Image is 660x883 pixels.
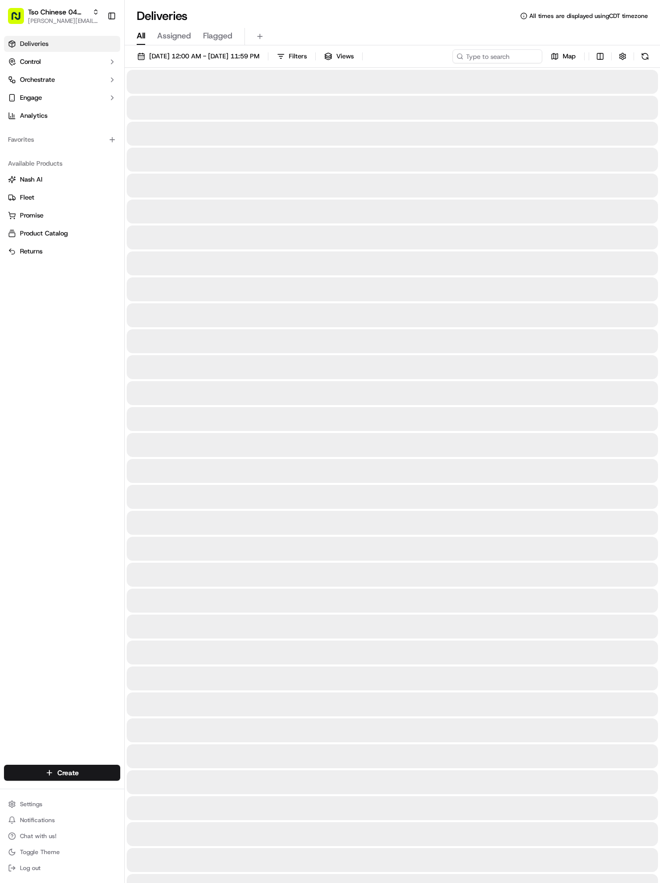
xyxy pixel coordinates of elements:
a: Promise [8,211,116,220]
button: Control [4,54,120,70]
span: All times are displayed using CDT timezone [529,12,648,20]
a: Fleet [8,193,116,202]
h1: Deliveries [137,8,188,24]
span: Views [336,52,354,61]
span: Analytics [20,111,47,120]
span: Assigned [157,30,191,42]
button: Orchestrate [4,72,120,88]
button: Tso Chinese 04 Round Rock [28,7,88,17]
span: Log out [20,864,40,872]
span: Returns [20,247,42,256]
span: Nash AI [20,175,42,184]
button: Settings [4,797,120,811]
span: Engage [20,93,42,102]
span: Create [57,768,79,778]
button: Engage [4,90,120,106]
input: Type to search [452,49,542,63]
a: Nash AI [8,175,116,184]
a: Deliveries [4,36,120,52]
button: Tso Chinese 04 Round Rock[PERSON_NAME][EMAIL_ADDRESS][DOMAIN_NAME] [4,4,103,28]
span: Fleet [20,193,34,202]
button: Refresh [638,49,652,63]
div: Available Products [4,156,120,172]
span: Product Catalog [20,229,68,238]
button: Create [4,765,120,781]
button: Returns [4,243,120,259]
button: Product Catalog [4,225,120,241]
span: Deliveries [20,39,48,48]
button: Promise [4,208,120,223]
span: Notifications [20,816,55,824]
span: Map [563,52,576,61]
span: Settings [20,800,42,808]
span: Filters [289,52,307,61]
span: All [137,30,145,42]
button: Notifications [4,813,120,827]
button: [DATE] 12:00 AM - [DATE] 11:59 PM [133,49,264,63]
a: Analytics [4,108,120,124]
div: Favorites [4,132,120,148]
button: Fleet [4,190,120,206]
button: Log out [4,861,120,875]
span: Control [20,57,41,66]
button: Map [546,49,580,63]
button: Toggle Theme [4,845,120,859]
span: [DATE] 12:00 AM - [DATE] 11:59 PM [149,52,259,61]
button: [PERSON_NAME][EMAIL_ADDRESS][DOMAIN_NAME] [28,17,99,25]
button: Views [320,49,358,63]
button: Filters [272,49,311,63]
a: Product Catalog [8,229,116,238]
a: Returns [8,247,116,256]
span: Toggle Theme [20,848,60,856]
span: Flagged [203,30,232,42]
span: Chat with us! [20,832,56,840]
span: Orchestrate [20,75,55,84]
button: Chat with us! [4,829,120,843]
button: Nash AI [4,172,120,188]
span: Promise [20,211,43,220]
